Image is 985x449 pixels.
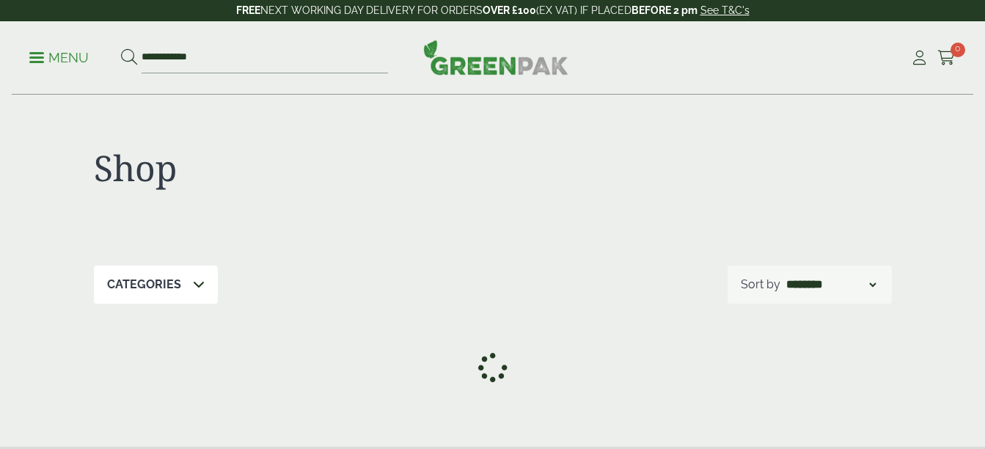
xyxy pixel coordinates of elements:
[236,4,260,16] strong: FREE
[783,276,879,293] select: Shop order
[951,43,965,57] span: 0
[741,276,780,293] p: Sort by
[910,51,929,65] i: My Account
[937,51,956,65] i: Cart
[94,147,493,189] h1: Shop
[29,49,89,67] p: Menu
[107,276,181,293] p: Categories
[483,4,536,16] strong: OVER £100
[423,40,568,75] img: GreenPak Supplies
[700,4,750,16] a: See T&C's
[29,49,89,64] a: Menu
[937,47,956,69] a: 0
[631,4,697,16] strong: BEFORE 2 pm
